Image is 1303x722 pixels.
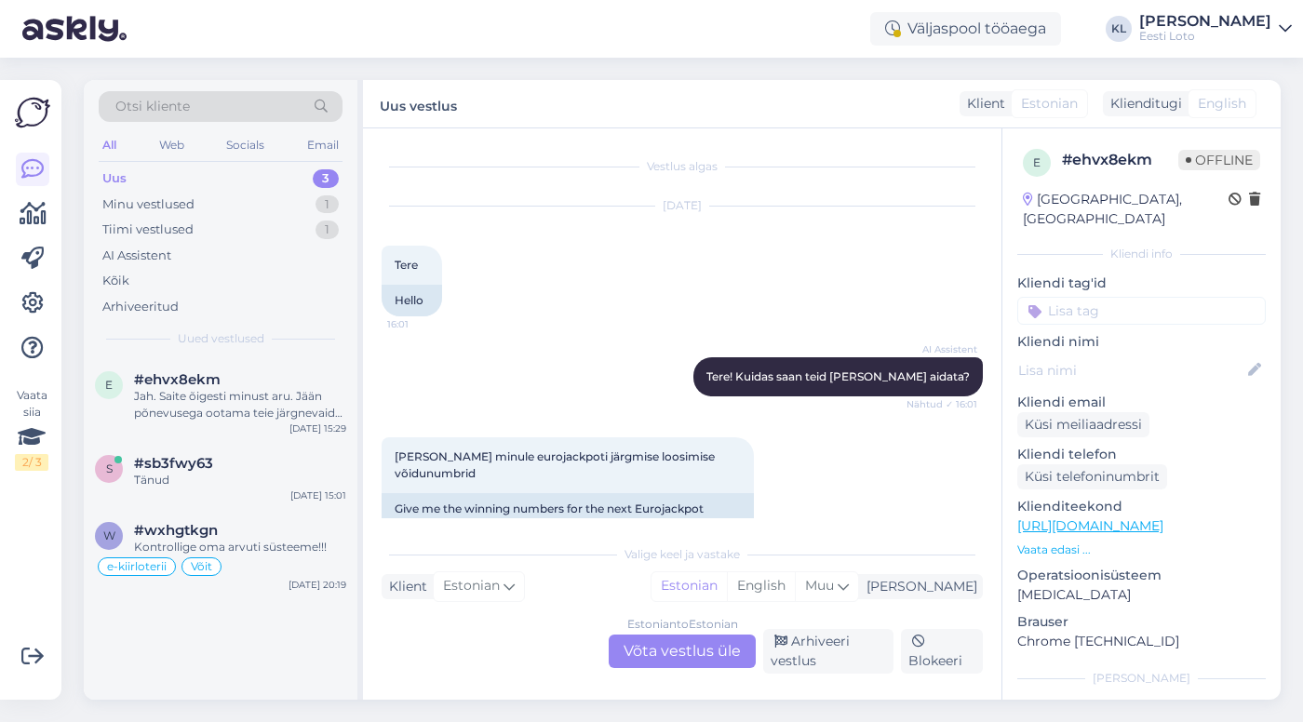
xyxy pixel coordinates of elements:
div: Estonian [651,572,727,600]
div: # ehvx8ekm [1062,149,1178,171]
div: Hello [382,285,442,316]
p: Kliendi email [1017,393,1266,412]
div: Võta vestlus üle [609,635,756,668]
input: Lisa nimi [1018,360,1244,381]
p: [MEDICAL_DATA] [1017,585,1266,605]
div: Vaata siia [15,387,48,471]
div: Email [303,133,343,157]
div: English [727,572,795,600]
span: #ehvx8ekm [134,371,221,388]
div: Web [155,133,188,157]
div: [GEOGRAPHIC_DATA], [GEOGRAPHIC_DATA] [1023,190,1229,229]
span: Nähtud ✓ 16:01 [907,397,977,411]
div: All [99,133,120,157]
div: [PERSON_NAME] [859,577,977,596]
div: Arhiveeri vestlus [763,629,893,674]
div: 3 [313,169,339,188]
div: Jah. Saite õigesti minust aru. Jään põnevusega ootama teie järgnevaid toiminguid. [134,388,346,421]
label: Uus vestlus [380,91,457,116]
span: English [1198,94,1246,114]
p: Chrome [TECHNICAL_ID] [1017,632,1266,651]
div: [DATE] 20:19 [289,578,346,592]
div: 1 [316,221,339,239]
div: [PERSON_NAME] [1017,670,1266,687]
span: Offline [1178,150,1260,170]
div: Vestlus algas [382,158,983,175]
span: #sb3fwy63 [134,455,213,472]
div: Tänud [134,472,346,488]
div: Minu vestlused [102,195,195,214]
p: Kliendi telefon [1017,445,1266,464]
div: [DATE] 15:01 [290,488,346,502]
span: Otsi kliente [115,97,190,116]
div: 2 / 3 [15,454,48,471]
p: Klienditeekond [1017,497,1266,516]
img: Askly Logo [15,95,50,130]
div: Uus [102,169,127,188]
span: s [106,461,113,475]
input: Lisa tag [1017,297,1266,325]
span: Uued vestlused [178,330,264,347]
p: Märkmed [1017,698,1266,717]
div: Estonian to Estonian [627,616,738,633]
div: Klienditugi [1103,94,1182,114]
div: Küsi telefoninumbrit [1017,464,1167,489]
span: 16:01 [387,317,457,331]
div: AI Assistent [102,247,171,265]
p: Vaata edasi ... [1017,541,1266,558]
div: Kliendi info [1017,246,1266,262]
div: Give me the winning numbers for the next Eurojackpot lottery draw. [382,493,754,541]
div: [DATE] 15:29 [289,421,346,435]
div: Arhiveeritud [102,298,179,316]
span: e-kiirloterii [107,561,167,572]
span: AI Assistent [907,342,977,356]
div: Küsi meiliaadressi [1017,412,1149,437]
div: Valige keel ja vastake [382,546,983,563]
div: Eesti Loto [1139,29,1271,44]
div: [DATE] [382,197,983,214]
span: e [1033,155,1041,169]
span: Tere! Kuidas saan teid [PERSON_NAME] aidata? [706,369,970,383]
div: Väljaspool tööaega [870,12,1061,46]
span: Tere [395,258,418,272]
span: #wxhgtkgn [134,522,218,539]
div: Blokeeri [901,629,983,674]
a: [PERSON_NAME]Eesti Loto [1139,14,1292,44]
p: Kliendi tag'id [1017,274,1266,293]
a: [URL][DOMAIN_NAME] [1017,517,1163,534]
span: Estonian [443,576,500,596]
div: [PERSON_NAME] [1139,14,1271,29]
span: Muu [805,577,834,594]
div: Klient [382,577,427,596]
span: w [103,528,115,542]
div: Klient [960,94,1005,114]
p: Brauser [1017,612,1266,632]
div: Tiimi vestlused [102,221,194,239]
div: KL [1106,16,1132,42]
span: e [105,378,113,392]
div: Kõik [102,272,129,290]
div: Socials [222,133,268,157]
span: Estonian [1021,94,1078,114]
span: Võit [191,561,212,572]
p: Operatsioonisüsteem [1017,566,1266,585]
div: Kontrollige oma arvuti süsteeme!!! [134,539,346,555]
p: Kliendi nimi [1017,332,1266,352]
span: [PERSON_NAME] minule eurojackpoti järgmise loosimise võidunumbrid [395,449,718,480]
div: 1 [316,195,339,214]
